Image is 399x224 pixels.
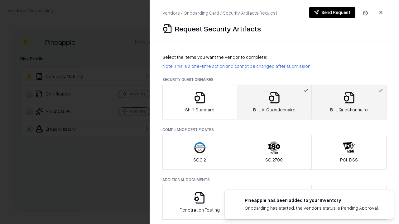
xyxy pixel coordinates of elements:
p: Shift Standard [185,106,214,113]
div: Pineapple has been added to your inventory [245,197,379,203]
button: SOC 2 [162,135,237,170]
button: PCI-DSS [311,135,387,170]
button: B+L AI Questionnaire [237,85,312,119]
p: SOC 2 [193,156,206,163]
p: Request Security Artifacts [175,24,261,34]
p: PCI-DSS [340,156,358,163]
p: Compliance Certificates [162,127,387,132]
p: Penetration Testing [180,207,220,213]
div: Onboarding has started, the vendor's status is Pending Approval. [245,205,379,211]
img: pineappleenergy.com [232,197,240,204]
p: Note: This is a one-time action and cannot be changed after submission. [162,63,387,69]
button: ISO 27001 [237,135,312,170]
p: ISO 27001 [264,156,284,163]
p: B+L AI Questionnaire [253,106,296,113]
p: Security Questionnaires [162,77,387,82]
button: Privacy Policy [237,185,312,220]
button: Shift Standard [162,85,237,119]
p: Vendors / Onboarding Card / Security Artifacts Request [162,10,277,16]
p: B+L Questionnaire [330,106,368,113]
button: Data Processing Agreement [311,185,387,220]
p: Additional Documents [162,177,387,182]
button: Penetration Testing [162,185,237,220]
button: B+L Questionnaire [311,85,387,119]
p: Select the items you want the vendor to complete: [162,54,387,60]
button: Send Request [309,7,355,18]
